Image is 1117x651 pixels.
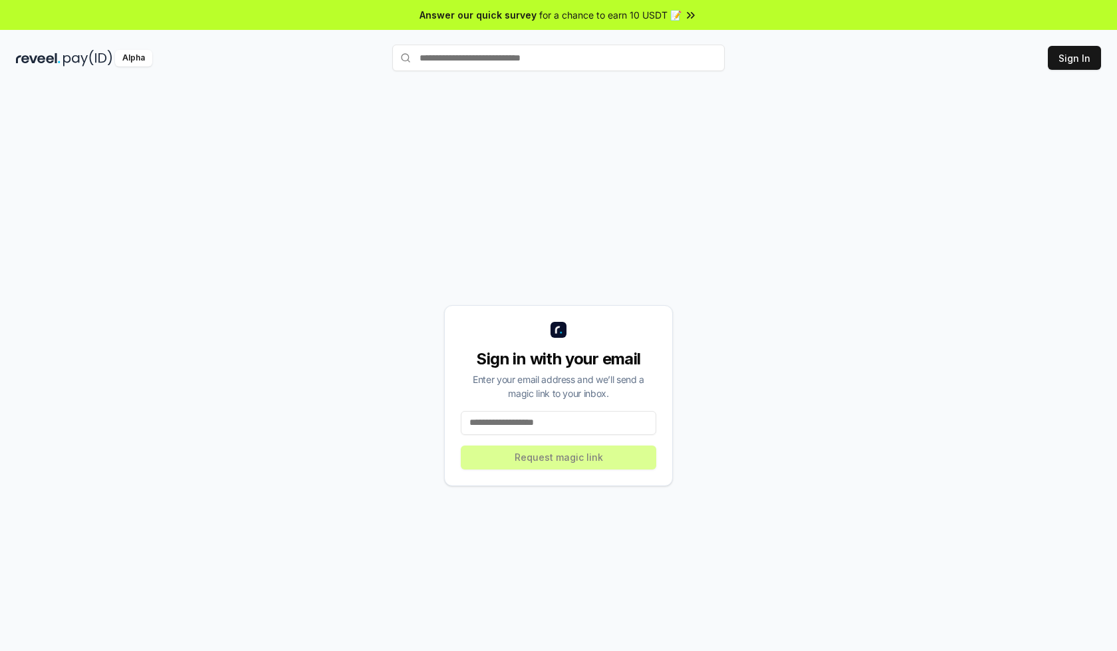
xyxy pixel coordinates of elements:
[551,322,566,338] img: logo_small
[1048,46,1101,70] button: Sign In
[461,348,656,370] div: Sign in with your email
[115,50,152,66] div: Alpha
[420,8,537,22] span: Answer our quick survey
[63,50,112,66] img: pay_id
[539,8,682,22] span: for a chance to earn 10 USDT 📝
[16,50,61,66] img: reveel_dark
[461,372,656,400] div: Enter your email address and we’ll send a magic link to your inbox.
